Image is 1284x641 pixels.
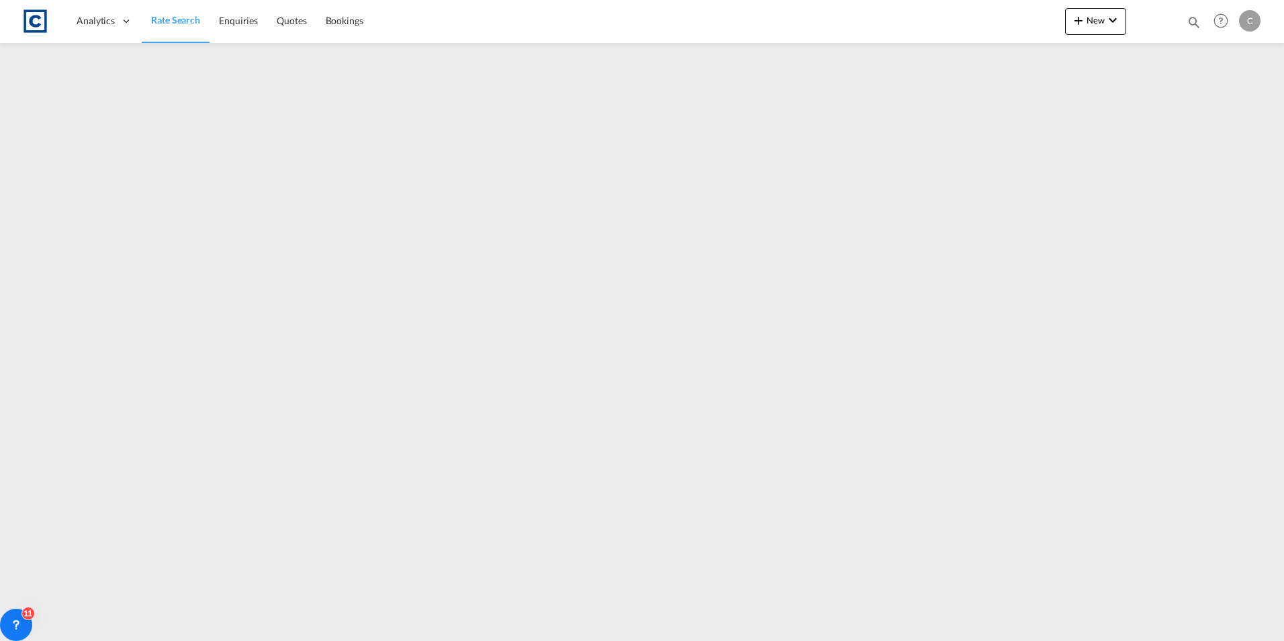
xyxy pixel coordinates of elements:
[1065,8,1126,35] button: icon-plus 400-fgNewicon-chevron-down
[20,6,50,36] img: 1fdb9190129311efbfaf67cbb4249bed.jpeg
[1239,10,1260,32] div: C
[1070,15,1121,26] span: New
[1209,9,1239,34] div: Help
[326,15,363,26] span: Bookings
[1187,15,1201,30] md-icon: icon-magnify
[219,15,258,26] span: Enquiries
[1070,12,1087,28] md-icon: icon-plus 400-fg
[1105,12,1121,28] md-icon: icon-chevron-down
[1187,15,1201,35] div: icon-magnify
[277,15,306,26] span: Quotes
[151,14,200,26] span: Rate Search
[77,14,115,28] span: Analytics
[1209,9,1232,32] span: Help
